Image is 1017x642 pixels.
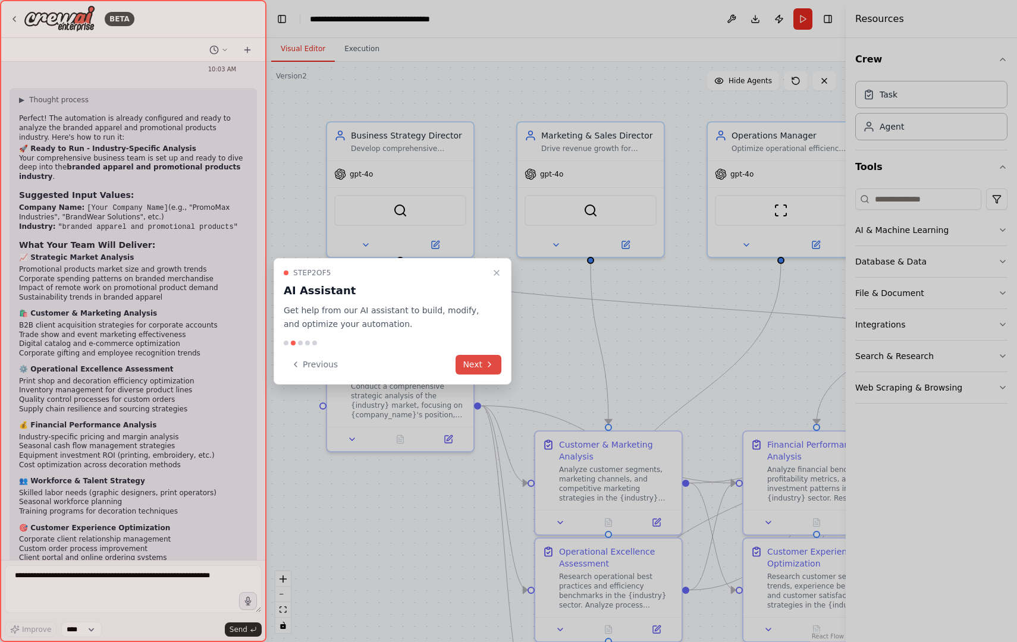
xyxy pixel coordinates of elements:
button: Hide left sidebar [274,11,290,27]
p: Get help from our AI assistant to build, modify, and optimize your automation. [284,304,487,331]
button: Close walkthrough [489,266,504,280]
h3: AI Assistant [284,282,487,299]
span: Step 2 of 5 [293,268,331,278]
button: Next [456,355,501,374]
button: Previous [284,355,345,374]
